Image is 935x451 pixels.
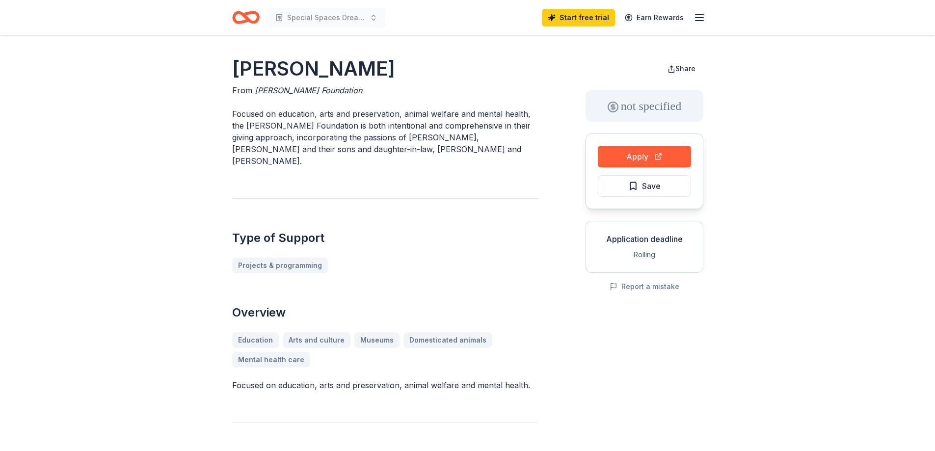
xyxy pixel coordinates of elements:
[598,146,691,167] button: Apply
[232,258,328,273] a: Projects & programming
[232,84,538,96] div: From
[232,305,538,320] h2: Overview
[660,59,703,79] button: Share
[642,180,661,192] span: Save
[232,230,538,246] h2: Type of Support
[287,12,366,24] span: Special Spaces Dream Bedroom Makeovers
[232,108,538,167] p: Focused on education, arts and preservation, animal welfare and mental health, the [PERSON_NAME] ...
[610,281,679,292] button: Report a mistake
[255,85,362,95] span: [PERSON_NAME] Foundation
[598,175,691,197] button: Save
[619,9,690,27] a: Earn Rewards
[586,90,703,122] div: not specified
[267,8,385,27] button: Special Spaces Dream Bedroom Makeovers
[594,249,695,261] div: Rolling
[594,233,695,245] div: Application deadline
[675,64,695,73] span: Share
[232,379,538,391] p: Focused on education, arts and preservation, animal welfare and mental health.
[232,6,260,29] a: Home
[232,55,538,82] h1: [PERSON_NAME]
[542,9,615,27] a: Start free trial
